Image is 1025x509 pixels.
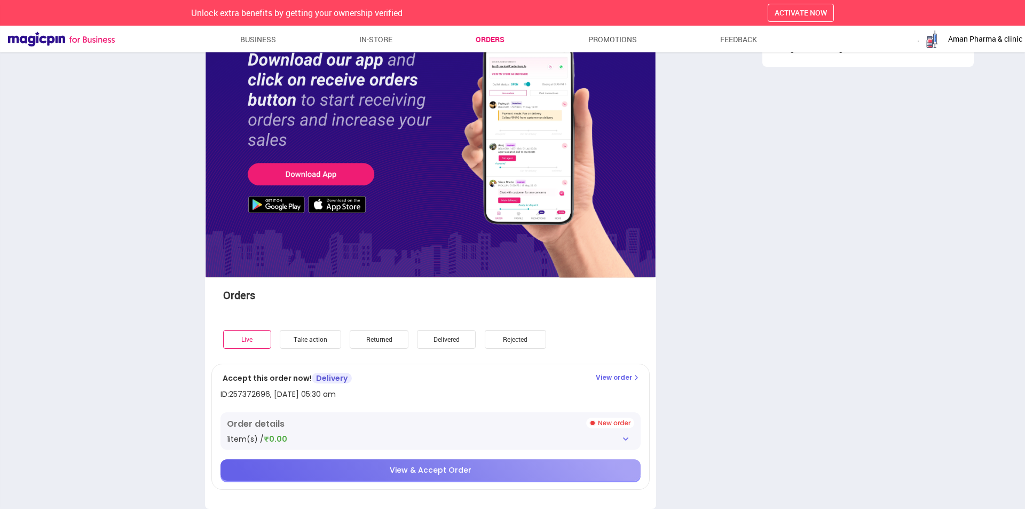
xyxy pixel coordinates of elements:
span: Aman Pharma & clinic [948,34,1022,44]
span: ACTIVATE NOW [775,7,827,18]
div: ID: 257372696 , [DATE] 05:30 am [220,389,336,400]
span: Delivery [312,373,352,383]
div: Live [223,330,271,349]
a: Feedback [720,30,757,49]
div: Returned [350,330,408,349]
span: 1 item(s) / [227,434,264,444]
span: ₹0.00 [264,434,287,444]
div: Take action [280,330,341,349]
p: View order [596,373,641,382]
span: Unlock extra benefits by getting your ownership verified [191,7,403,19]
a: Promotions [588,30,637,49]
button: ACTIVATE NOW [768,4,834,22]
span: View & Accept Order [390,465,471,475]
p: Order details [227,418,285,430]
div: Rejected [485,330,546,349]
a: Business [240,30,276,49]
img: Magicpin [8,32,115,46]
div: Orders [223,288,410,303]
a: Orders [476,30,504,49]
div: Delivered [417,330,476,349]
span: Accept this order now! [223,373,312,383]
img: OIuCMVwwuKl4D3yIiIiIiIiIiIvLtA0e7Wy6Q6QpzAAAAAElFTkSuQmCC [621,435,630,443]
img: logo [921,28,943,50]
a: In-store [359,30,392,49]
